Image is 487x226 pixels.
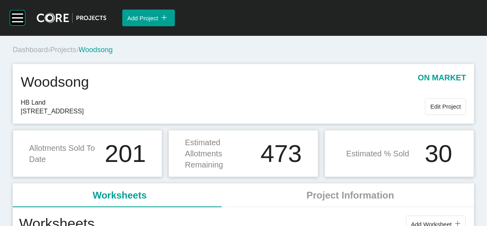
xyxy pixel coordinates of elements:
span: › [76,46,79,54]
span: HB Land [21,98,425,107]
p: on market [418,72,466,92]
span: › [48,46,50,54]
p: Estimated % Sold [346,148,409,159]
button: Edit Project [425,98,466,115]
a: Projects [50,46,76,54]
a: Dashboard [13,46,48,54]
p: Allotments Sold To Date [29,142,100,165]
span: Edit Project [430,103,461,110]
span: [STREET_ADDRESS] [21,107,425,116]
li: Worksheets [13,183,227,207]
li: Project Information [227,183,474,207]
h1: 30 [425,141,452,166]
span: Add Project [127,15,158,21]
span: Woodsong [79,46,113,54]
button: Add Project [122,10,175,26]
img: core-logo-dark.3138cae2.png [37,13,106,23]
p: Estimated Allotments Remaining [185,137,256,170]
h1: 473 [261,141,302,166]
h1: 201 [105,141,146,166]
h1: Woodsong [21,72,89,92]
